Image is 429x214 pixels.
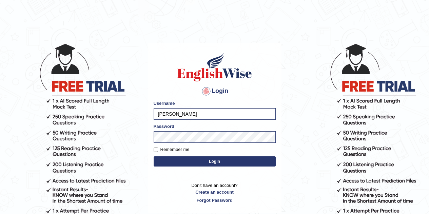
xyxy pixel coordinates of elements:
img: Logo of English Wise sign in for intelligent practice with AI [176,52,253,82]
button: Login [154,156,276,167]
input: Remember me [154,148,158,152]
label: Password [154,123,174,130]
p: Don't have an account? [154,182,276,203]
h4: Login [154,86,276,97]
a: Create an account [154,189,276,195]
label: Username [154,100,175,106]
label: Remember me [154,146,190,153]
a: Forgot Password [154,197,276,203]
